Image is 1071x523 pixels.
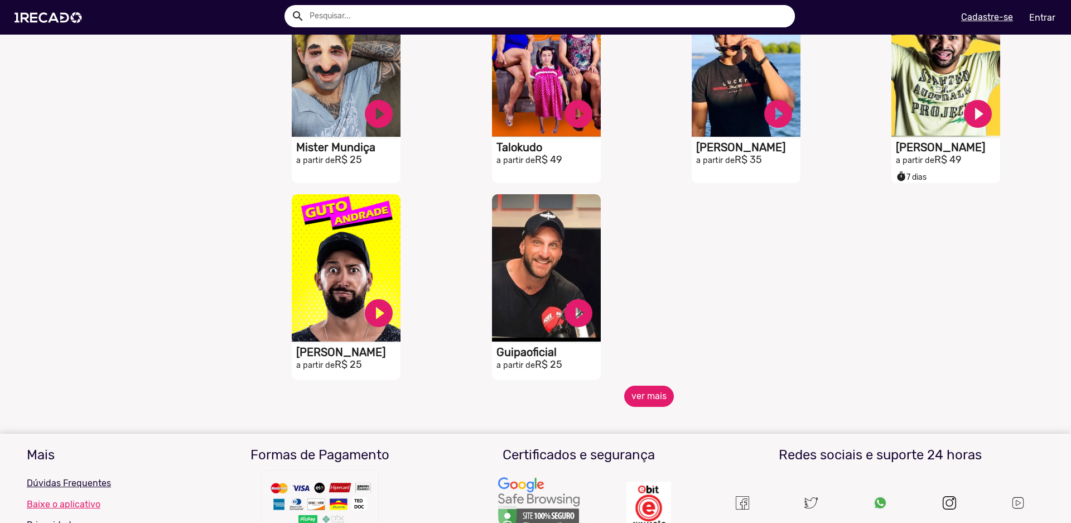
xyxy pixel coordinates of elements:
[301,5,795,27] input: Pesquisar...
[492,194,601,342] video: S1RECADO vídeos dedicados para fãs e empresas
[296,156,335,165] small: a partir de
[296,141,401,154] h1: Mister Mundiça
[27,477,182,490] p: Dúvidas Frequentes
[27,499,182,510] a: Baixe o aplicativo
[1011,496,1025,510] img: Um recado,1Recado,1 recado,vídeo de famosos,site para pagar famosos,vídeos e lives exclusivas de ...
[696,156,735,165] small: a partir de
[874,496,887,510] img: Um recado,1Recado,1 recado,vídeo de famosos,site para pagar famosos,vídeos e lives exclusivas de ...
[1022,8,1063,27] a: Entrar
[296,359,401,371] h2: R$ 25
[804,496,818,510] img: twitter.svg
[562,97,595,131] a: play_circle_filled
[496,359,601,371] h2: R$ 25
[896,169,906,182] i: timer
[292,194,401,342] video: S1RECADO vídeos dedicados para fãs e empresas
[761,97,795,131] a: play_circle_filled
[458,447,700,463] h3: Certificados e segurança
[562,296,595,330] a: play_circle_filled
[896,156,934,165] small: a partir de
[287,6,307,25] button: Example home icon
[496,156,535,165] small: a partir de
[961,97,995,131] a: play_circle_filled
[896,172,927,182] span: 7 dias
[291,9,305,23] mat-icon: Example home icon
[362,97,395,131] a: play_circle_filled
[296,361,335,370] small: a partir de
[896,171,906,182] small: timer
[696,154,800,166] h2: R$ 35
[961,12,1013,22] u: Cadastre-se
[296,346,401,359] h1: [PERSON_NAME]
[696,141,800,154] h1: [PERSON_NAME]
[943,496,956,510] img: instagram.svg
[199,447,441,463] h3: Formas de Pagamento
[496,154,601,166] h2: R$ 49
[736,496,749,510] img: Um recado,1Recado,1 recado,vídeo de famosos,site para pagar famosos,vídeos e lives exclusivas de ...
[496,141,601,154] h1: Talokudo
[496,361,535,370] small: a partir de
[27,447,182,463] h3: Mais
[496,346,601,359] h1: Guipaoficial
[716,447,1044,463] h3: Redes sociais e suporte 24 horas
[896,154,1000,166] h2: R$ 49
[624,386,674,407] button: ver mais
[296,154,401,166] h2: R$ 25
[896,141,1000,154] h1: [PERSON_NAME]
[362,296,395,330] a: play_circle_filled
